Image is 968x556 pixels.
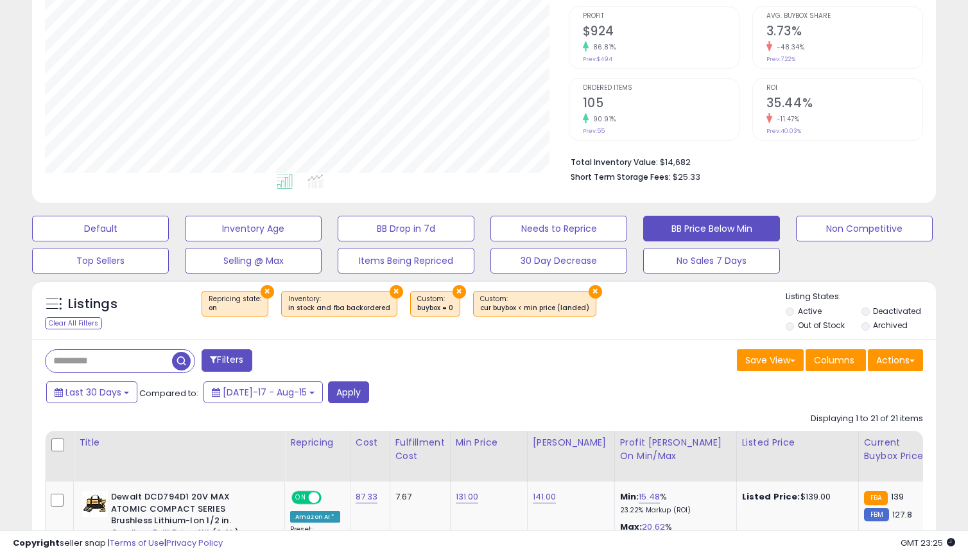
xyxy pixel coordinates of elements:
[209,294,261,313] span: Repricing state :
[288,304,390,313] div: in stock and fba backordered
[742,436,853,449] div: Listed Price
[583,24,739,41] h2: $924
[589,114,616,124] small: 90.91%
[873,306,921,317] label: Deactivated
[79,436,279,449] div: Title
[742,491,800,503] b: Listed Price:
[139,387,198,399] span: Compared to:
[571,171,671,182] b: Short Term Storage Fees:
[290,436,345,449] div: Repricing
[798,306,822,317] label: Active
[111,491,267,542] b: Dewalt DCD794D1 20V MAX ATOMIC COMPACT SERIES Brushless Lithium-Ion 1/2 in. Cordless Drill Driver...
[796,216,933,241] button: Non Competitive
[356,436,385,449] div: Cost
[202,349,252,372] button: Filters
[293,492,309,503] span: ON
[533,436,609,449] div: [PERSON_NAME]
[417,304,453,313] div: buybox = 0
[356,491,378,503] a: 87.33
[806,349,866,371] button: Columns
[892,508,912,521] span: 127.8
[583,96,739,113] h2: 105
[891,491,904,503] span: 139
[338,248,474,274] button: Items Being Repriced
[620,436,731,463] div: Profit [PERSON_NAME] on Min/Max
[453,285,466,299] button: ×
[814,354,854,367] span: Columns
[395,436,445,463] div: Fulfillment Cost
[583,55,612,63] small: Prev: $494
[673,171,700,183] span: $25.33
[766,24,922,41] h2: 3.73%
[772,42,805,52] small: -48.34%
[620,491,639,503] b: Min:
[490,248,627,274] button: 30 Day Decrease
[864,491,888,505] small: FBA
[620,506,727,515] p: 23.22% Markup (ROI)
[766,55,795,63] small: Prev: 7.22%
[766,13,922,20] span: Avg. Buybox Share
[533,491,557,503] a: 141.00
[185,216,322,241] button: Inventory Age
[620,491,727,515] div: %
[589,42,616,52] small: 86.81%
[742,491,849,503] div: $139.00
[873,320,908,331] label: Archived
[261,285,274,299] button: ×
[223,386,307,399] span: [DATE]-17 - Aug-15
[390,285,403,299] button: ×
[328,381,369,403] button: Apply
[864,436,930,463] div: Current Buybox Price
[868,349,923,371] button: Actions
[288,294,390,313] span: Inventory :
[811,413,923,425] div: Displaying 1 to 21 of 21 items
[45,317,102,329] div: Clear All Filters
[338,216,474,241] button: BB Drop in 7d
[737,349,804,371] button: Save View
[68,295,117,313] h5: Listings
[209,304,261,313] div: on
[639,491,660,503] a: 15.48
[766,96,922,113] h2: 35.44%
[589,285,602,299] button: ×
[46,381,137,403] button: Last 30 Days
[203,381,323,403] button: [DATE]-17 - Aug-15
[32,216,169,241] button: Default
[320,492,340,503] span: OFF
[643,216,780,241] button: BB Price Below Min
[766,127,801,135] small: Prev: 40.03%
[643,248,780,274] button: No Sales 7 Days
[571,157,658,168] b: Total Inventory Value:
[864,508,889,521] small: FBM
[456,436,522,449] div: Min Price
[82,491,108,517] img: 412+m4PR85L._SL40_.jpg
[13,537,223,550] div: seller snap | |
[490,216,627,241] button: Needs to Reprice
[480,294,589,313] span: Custom:
[786,291,936,303] p: Listing States:
[185,248,322,274] button: Selling @ Max
[110,537,164,549] a: Terms of Use
[583,13,739,20] span: Profit
[772,114,800,124] small: -11.47%
[417,294,453,313] span: Custom:
[901,537,955,549] span: 2025-09-15 23:25 GMT
[166,537,223,549] a: Privacy Policy
[13,537,60,549] strong: Copyright
[766,85,922,92] span: ROI
[395,491,440,503] div: 7.67
[480,304,589,313] div: cur buybox < min price (landed)
[32,248,169,274] button: Top Sellers
[583,85,739,92] span: Ordered Items
[798,320,845,331] label: Out of Stock
[571,153,914,169] li: $14,682
[614,431,736,482] th: The percentage added to the cost of goods (COGS) that forms the calculator for Min & Max prices.
[583,127,605,135] small: Prev: 55
[290,511,340,523] div: Amazon AI *
[456,491,479,503] a: 131.00
[65,386,121,399] span: Last 30 Days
